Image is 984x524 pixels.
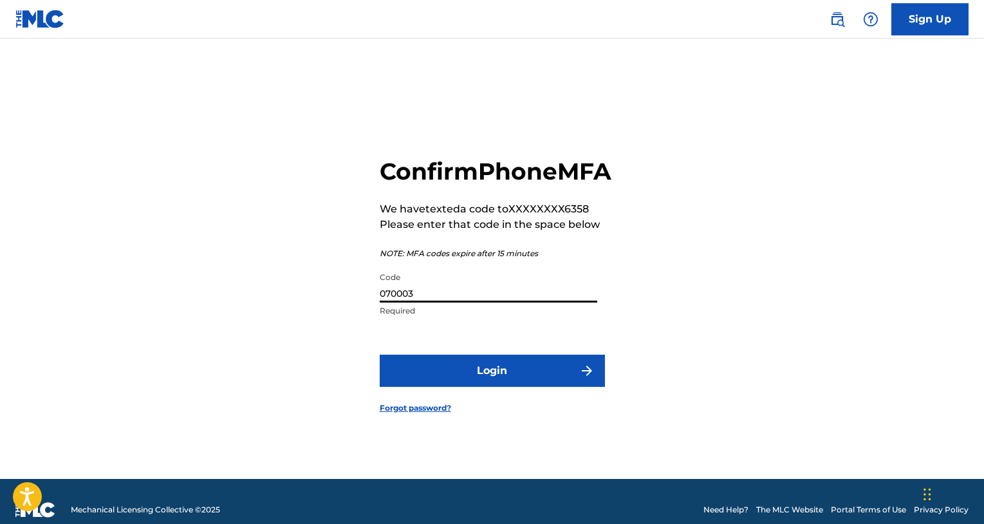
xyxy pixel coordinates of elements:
[380,355,605,387] button: Login
[756,504,823,516] a: The MLC Website
[863,12,878,27] img: help
[703,504,748,516] a: Need Help?
[914,504,969,516] a: Privacy Policy
[380,217,611,232] p: Please enter that code in the space below
[15,10,65,28] img: MLC Logo
[380,248,611,259] p: NOTE: MFA codes expire after 15 minutes
[831,504,906,516] a: Portal Terms of Use
[15,502,55,518] img: logo
[579,363,595,379] img: f7272a7cc735f4ea7f67.svg
[71,504,220,516] span: Mechanical Licensing Collective © 2025
[830,12,845,27] img: search
[380,157,611,186] h2: Confirm Phone MFA
[920,462,984,524] iframe: Chat Widget
[858,6,884,32] div: Help
[380,305,597,317] p: Required
[891,3,969,35] a: Sign Up
[824,6,850,32] a: Public Search
[380,402,451,414] a: Forgot password?
[380,201,611,217] p: We have texted a code to XXXXXXXX6358
[924,475,931,514] div: Drag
